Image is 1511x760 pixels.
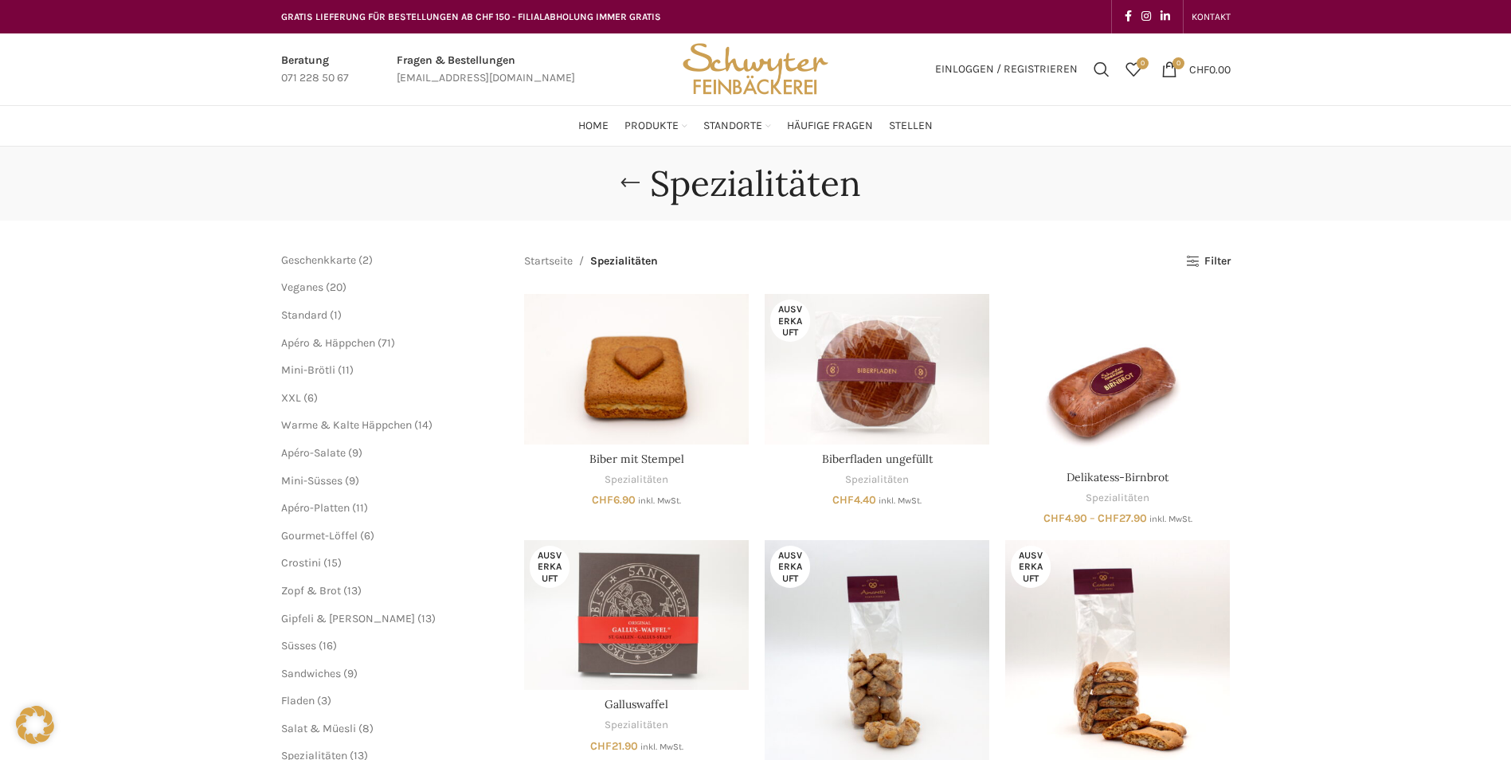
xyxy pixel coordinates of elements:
[1186,255,1230,268] a: Filter
[1137,6,1156,28] a: Instagram social link
[281,612,415,625] a: Gipfeli & [PERSON_NAME]
[352,446,358,460] span: 9
[362,722,370,735] span: 8
[640,742,683,752] small: inkl. MwSt.
[935,64,1078,75] span: Einloggen / Registrieren
[590,253,658,270] span: Spezialitäten
[650,163,861,205] h1: Spezialitäten
[638,496,681,506] small: inkl. MwSt.
[610,167,650,199] a: Go back
[605,472,668,488] a: Spezialitäten
[1043,511,1065,525] span: CHF
[281,308,327,322] span: Standard
[1189,62,1231,76] bdi: 0.00
[397,52,575,88] a: Infobox link
[832,493,876,507] bdi: 4.40
[281,446,346,460] span: Apéro-Salate
[364,529,370,543] span: 6
[524,540,749,690] a: Galluswaffel
[787,119,873,134] span: Häufige Fragen
[589,452,684,466] a: Biber mit Stempel
[765,294,989,444] a: Biberfladen ungefüllt
[1118,53,1149,85] a: 0
[770,300,810,342] span: Ausverkauft
[1137,57,1149,69] span: 0
[1090,511,1095,525] span: –
[1098,511,1119,525] span: CHF
[1172,57,1184,69] span: 0
[530,546,570,588] span: Ausverkauft
[349,474,355,488] span: 9
[590,739,638,753] bdi: 21.90
[382,336,391,350] span: 71
[1011,546,1051,588] span: Ausverkauft
[281,280,323,294] a: Veganes
[330,280,343,294] span: 20
[281,52,349,88] a: Infobox link
[1184,1,1239,33] div: Secondary navigation
[281,11,661,22] span: GRATIS LIEFERUNG FÜR BESTELLUNGEN AB CHF 150 - FILIALABHOLUNG IMMER GRATIS
[281,694,315,707] a: Fladen
[1005,294,1230,462] a: Delikatess-Birnbrot
[1118,53,1149,85] div: Meine Wunschliste
[889,119,933,134] span: Stellen
[1153,53,1239,85] a: 0 CHF0.00
[1149,514,1192,524] small: inkl. MwSt.
[1043,511,1087,525] bdi: 4.90
[845,472,909,488] a: Spezialitäten
[524,253,573,270] a: Startseite
[334,308,338,322] span: 1
[281,418,412,432] a: Warme & Kalte Häppchen
[342,363,350,377] span: 11
[421,612,432,625] span: 13
[1192,11,1231,22] span: KONTAKT
[703,119,762,134] span: Standorte
[1086,491,1149,506] a: Spezialitäten
[362,253,369,267] span: 2
[281,667,341,680] a: Sandwiches
[578,119,609,134] span: Home
[605,718,668,733] a: Spezialitäten
[889,110,933,142] a: Stellen
[281,722,356,735] span: Salat & Müesli
[281,363,335,377] a: Mini-Brötli
[281,501,350,515] a: Apéro-Platten
[605,697,668,711] a: Galluswaffel
[281,529,358,543] a: Gourmet-Löffel
[281,253,356,267] a: Geschenkkarte
[281,584,341,597] a: Zopf & Brot
[832,493,854,507] span: CHF
[524,294,749,444] a: Biber mit Stempel
[624,119,679,134] span: Produkte
[327,556,338,570] span: 15
[787,110,873,142] a: Häufige Fragen
[592,493,613,507] span: CHF
[1189,62,1209,76] span: CHF
[1098,511,1147,525] bdi: 27.90
[578,110,609,142] a: Home
[524,253,658,270] nav: Breadcrumb
[1156,6,1175,28] a: Linkedin social link
[677,61,833,75] a: Site logo
[347,584,358,597] span: 13
[321,694,327,707] span: 3
[323,639,333,652] span: 16
[347,667,354,680] span: 9
[281,556,321,570] a: Crostini
[1086,53,1118,85] a: Suchen
[1067,470,1168,484] a: Delikatess-Birnbrot
[281,336,375,350] a: Apéro & Häppchen
[590,739,612,753] span: CHF
[307,391,314,405] span: 6
[281,474,343,488] a: Mini-Süsses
